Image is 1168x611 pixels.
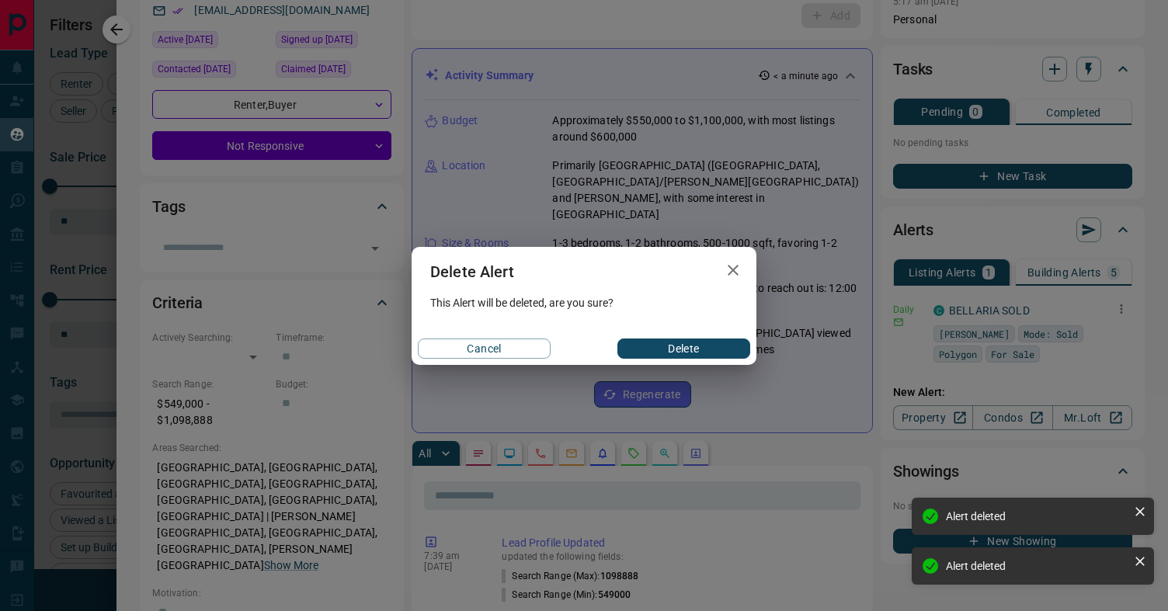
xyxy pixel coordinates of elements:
div: Alert deleted [946,560,1128,572]
h2: Delete Alert [412,247,533,297]
button: Delete [617,338,750,359]
div: Alert deleted [946,510,1128,522]
button: Cancel [418,338,551,359]
div: This Alert will be deleted, are you sure? [412,297,756,309]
